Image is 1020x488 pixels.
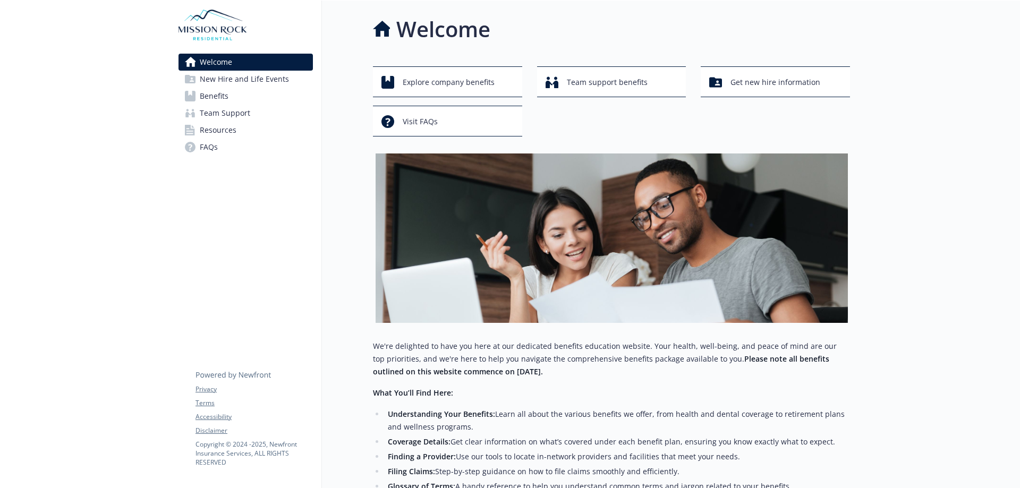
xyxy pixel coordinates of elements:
li: Use our tools to locate in-network providers and facilities that meet your needs. [385,450,850,463]
span: Team support benefits [567,72,648,92]
button: Visit FAQs [373,106,522,136]
li: Step-by-step guidance on how to file claims smoothly and efficiently. [385,465,850,478]
a: Accessibility [195,412,312,422]
p: Copyright © 2024 - 2025 , Newfront Insurance Services, ALL RIGHTS RESERVED [195,440,312,467]
p: We're delighted to have you here at our dedicated benefits education website. Your health, well-b... [373,340,850,378]
h1: Welcome [396,13,490,45]
button: Explore company benefits [373,66,522,97]
strong: Coverage Details: [388,436,450,447]
a: Disclaimer [195,426,312,435]
a: Team Support [178,105,313,122]
button: Get new hire information [701,66,850,97]
span: FAQs [200,139,218,156]
img: overview page banner [376,153,848,323]
span: Welcome [200,54,232,71]
strong: Finding a Provider: [388,451,456,461]
span: Explore company benefits [403,72,495,92]
span: Benefits [200,88,228,105]
strong: Filing Claims: [388,466,435,476]
span: New Hire and Life Events [200,71,289,88]
a: FAQs [178,139,313,156]
button: Team support benefits [537,66,686,97]
a: Resources [178,122,313,139]
strong: Understanding Your Benefits: [388,409,495,419]
a: Benefits [178,88,313,105]
span: Team Support [200,105,250,122]
span: Visit FAQs [403,112,438,132]
a: Welcome [178,54,313,71]
a: Privacy [195,384,312,394]
span: Get new hire information [730,72,820,92]
a: Terms [195,398,312,408]
span: Resources [200,122,236,139]
a: New Hire and Life Events [178,71,313,88]
strong: What You’ll Find Here: [373,388,453,398]
li: Learn all about the various benefits we offer, from health and dental coverage to retirement plan... [385,408,850,433]
li: Get clear information on what’s covered under each benefit plan, ensuring you know exactly what t... [385,435,850,448]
